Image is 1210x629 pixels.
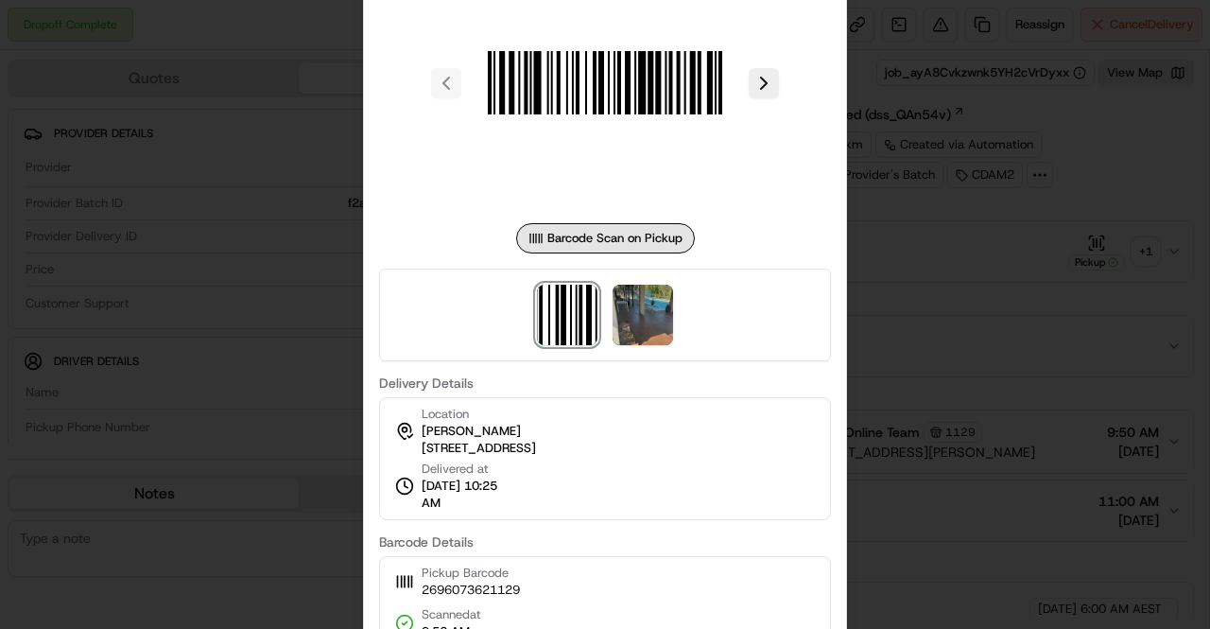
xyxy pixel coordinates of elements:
span: Pickup Barcode [422,565,520,582]
span: [PERSON_NAME] [422,423,521,440]
span: Delivered at [422,461,509,478]
img: barcode_scan_on_pickup image [537,285,597,345]
span: Location [422,406,469,423]
span: [STREET_ADDRESS] [422,440,536,457]
img: photo_proof_of_delivery image [613,285,673,345]
span: Scanned at [422,606,481,623]
span: 2696073621129 [422,582,520,599]
div: Barcode Scan on Pickup [516,223,695,253]
label: Delivery Details [379,376,831,390]
span: [DATE] 10:25 AM [422,478,509,512]
label: Barcode Details [379,535,831,549]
